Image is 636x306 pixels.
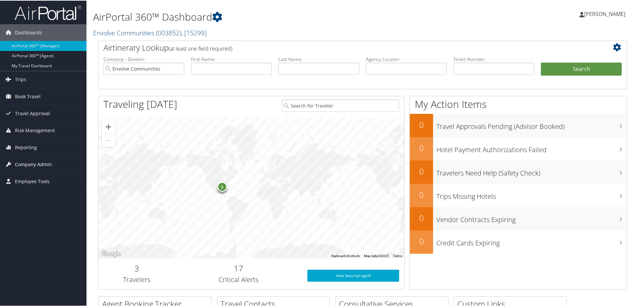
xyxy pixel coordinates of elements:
[93,28,207,37] a: Envolve Communities
[436,188,627,200] h3: Trips Missing Hotels
[436,118,627,131] h3: Travel Approvals Pending (Advisor Booked)
[180,262,297,273] h2: 17
[393,253,402,257] a: Terms (opens in new tab)
[410,97,627,111] h1: My Action Items
[436,164,627,177] h3: Travelers Need Help (Safety Check)
[93,9,452,23] h1: AirPortal 360™ Dashboard
[364,253,389,257] span: Map data ©2025
[103,274,170,284] h3: Travelers
[453,55,534,62] label: Ticket Number:
[15,122,55,138] span: Risk Management
[331,253,360,258] button: Keyboard shortcuts
[436,141,627,154] h3: Hotel Payment Authorizations Failed
[15,105,50,121] span: Travel Approval
[181,28,207,37] span: , [ 15299 ]
[103,41,578,53] h2: Airtinerary Lookup
[156,28,181,37] span: ( 003852 )
[541,62,622,75] button: Search
[103,262,170,273] h2: 3
[102,120,115,133] button: Zoom in
[102,133,115,147] button: Zoom out
[410,206,627,230] a: 0Vendor Contracts Expiring
[180,274,297,284] h3: Critical Alerts
[15,71,26,87] span: Trips
[410,137,627,160] a: 0Hotel Payment Authorizations Failed
[584,10,625,17] span: [PERSON_NAME]
[15,155,52,172] span: Company Admin
[410,165,433,176] h2: 0
[410,230,627,253] a: 0Credit Cards Expiring
[410,142,433,153] h2: 0
[15,88,41,104] span: Book Travel
[366,55,447,62] label: Agency Locator:
[278,55,359,62] label: Last Name:
[410,188,433,200] h2: 0
[410,113,627,137] a: 0Travel Approvals Pending (Advisor Booked)
[282,99,399,111] input: Search for Traveler
[103,55,184,62] label: Company - Division:
[15,139,37,155] span: Reporting
[436,234,627,247] h3: Credit Cards Expiring
[579,3,632,23] a: [PERSON_NAME]
[191,55,272,62] label: First Name:
[410,160,627,183] a: 0Travelers Need Help (Safety Check)
[100,249,122,258] a: Open this area in Google Maps (opens a new window)
[15,24,42,40] span: Dashboards
[100,249,122,258] img: Google
[436,211,627,224] h3: Vendor Contracts Expiring
[410,235,433,246] h2: 0
[103,97,177,111] h1: Traveling [DATE]
[15,172,50,189] span: Employee Tools
[217,181,227,191] div: 3
[410,212,433,223] h2: 0
[410,119,433,130] h2: 0
[169,44,232,52] span: (at least one field required)
[307,269,399,281] a: View SecurityLogic®
[410,183,627,206] a: 0Trips Missing Hotels
[15,4,81,20] img: airportal-logo.png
